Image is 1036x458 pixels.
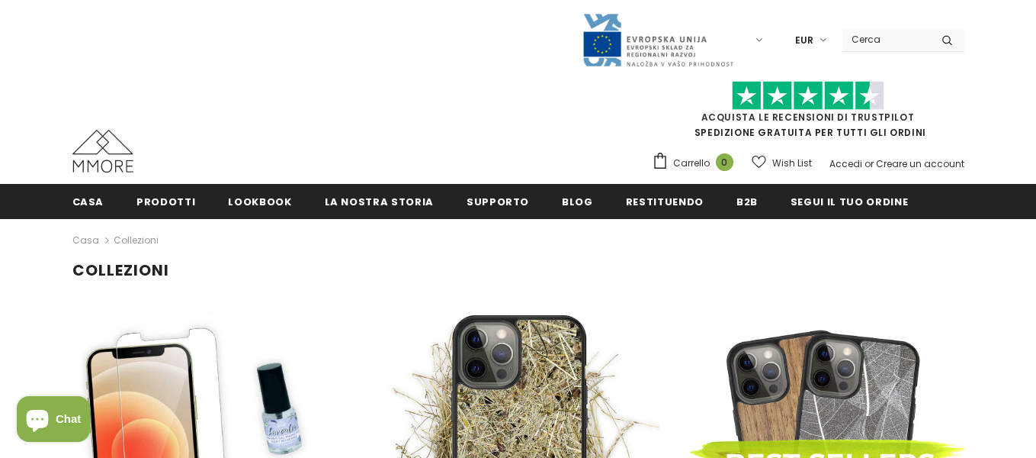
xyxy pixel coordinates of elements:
[842,28,930,50] input: Search Site
[72,195,104,209] span: Casa
[791,184,908,218] a: Segui il tuo ordine
[228,195,291,209] span: Lookbook
[136,195,195,209] span: Prodotti
[652,88,964,139] span: SPEDIZIONE GRATUITA PER TUTTI GLI ORDINI
[716,153,733,171] span: 0
[752,150,812,176] a: Wish List
[701,111,915,124] a: Acquista le recensioni di TrustPilot
[72,130,133,173] img: Casi MMORE
[114,231,159,250] span: Collezioni
[136,184,195,218] a: Prodotti
[228,184,291,218] a: Lookbook
[673,156,710,171] span: Carrello
[12,396,95,446] inbox-online-store-chat: Shopify online store chat
[736,184,758,218] a: B2B
[562,184,593,218] a: Blog
[582,12,734,68] img: Javni Razpis
[626,195,704,209] span: Restituendo
[876,157,964,170] a: Creare un account
[772,156,812,171] span: Wish List
[467,195,529,209] span: supporto
[72,261,964,280] h1: Collezioni
[72,184,104,218] a: Casa
[325,184,434,218] a: La nostra storia
[732,81,884,111] img: Fidati di Pilot Stars
[795,33,813,48] span: EUR
[791,195,908,209] span: Segui il tuo ordine
[736,195,758,209] span: B2B
[829,157,862,170] a: Accedi
[626,184,704,218] a: Restituendo
[467,184,529,218] a: supporto
[864,157,874,170] span: or
[562,195,593,209] span: Blog
[582,33,734,46] a: Javni Razpis
[325,195,434,209] span: La nostra storia
[652,152,741,175] a: Carrello 0
[72,231,99,250] a: Casa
